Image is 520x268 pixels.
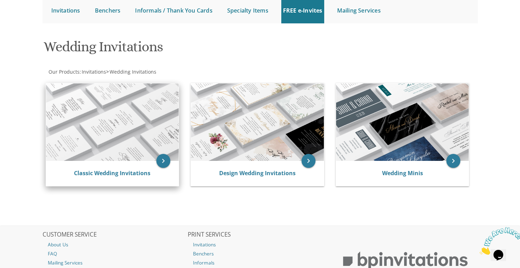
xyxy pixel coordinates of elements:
[43,68,260,75] div: :
[382,169,423,177] a: Wedding Minis
[106,68,156,75] span: >
[3,3,46,30] img: Chat attention grabber
[188,258,332,267] a: Informals
[188,249,332,258] a: Benchers
[43,258,187,267] a: Mailing Services
[43,231,187,238] h2: CUSTOMER SERVICE
[188,240,332,249] a: Invitations
[46,83,179,161] img: Classic Wedding Invitations
[336,83,469,161] img: Wedding Minis
[477,224,520,258] iframe: chat widget
[109,68,156,75] a: Wedding Invitations
[48,68,80,75] a: Our Products
[191,83,324,161] img: Design Wedding Invitations
[81,68,106,75] a: Invitations
[188,231,332,238] h2: PRINT SERVICES
[82,68,106,75] span: Invitations
[156,154,170,168] a: keyboard_arrow_right
[43,240,187,249] a: About Us
[446,154,460,168] a: keyboard_arrow_right
[219,169,296,177] a: Design Wedding Invitations
[44,39,328,60] h1: Wedding Invitations
[302,154,315,168] a: keyboard_arrow_right
[43,249,187,258] a: FAQ
[74,169,150,177] a: Classic Wedding Invitations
